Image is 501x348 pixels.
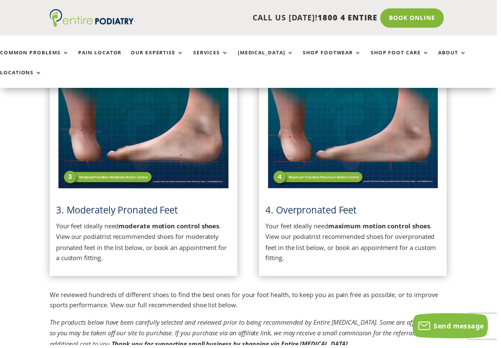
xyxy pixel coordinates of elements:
a: [MEDICAL_DATA] [240,50,296,68]
p: We reviewed hundreds of different shoes to find the best ones for your foot health, to keep you a... [50,292,451,320]
span: 1800 4 ENTIRE [321,13,381,23]
p: Your feet ideally need . View our podiatrist recommended shoes for overpronated feet in the list ... [268,223,445,266]
span: Send message [438,324,488,334]
strong: maximum motion control shoes [331,224,434,232]
a: About [442,50,471,68]
img: Overpronated Feet - View Podiatrist Recommended Maximum Motion Control Shoes [268,68,445,193]
a: Shop Footwear [306,50,365,68]
p: Your feet ideally need . View our podiatrist recommended shoes for moderately pronated feet in th... [56,223,233,266]
span: 4. Overpronated Feet [268,205,360,218]
img: Moderately Pronated Feet - View Podiatrist Recommended Moderate Motion Control Shoes [56,68,233,193]
a: Pain Locator [79,50,123,68]
p: CALL US [DATE]! [139,13,381,24]
span: 3. Moderately Pronated Feet [56,205,180,218]
img: logo (1) [50,9,135,27]
button: Send message [417,316,493,342]
a: Entire Podiatry [50,20,135,29]
a: Shop Foot Care [374,50,433,68]
a: Our Expertise [132,50,186,68]
a: Book Online [384,8,448,28]
strong: moderate motion control shoes [120,224,221,232]
a: Services [195,50,231,68]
